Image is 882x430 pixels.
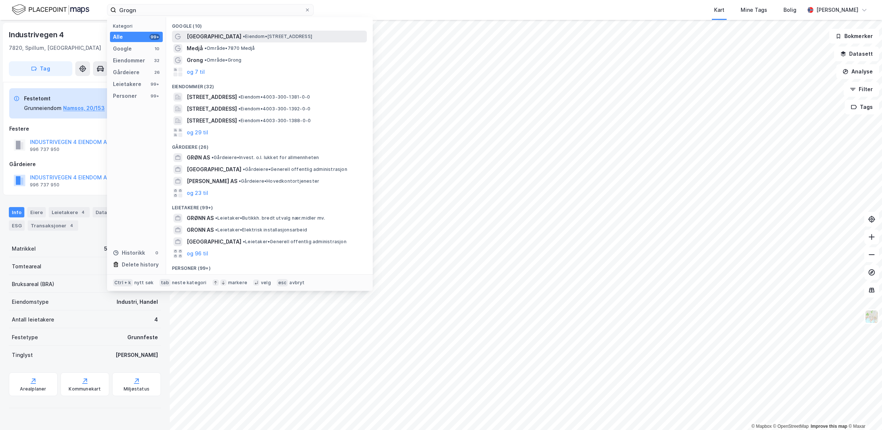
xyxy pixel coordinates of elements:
[166,78,373,91] div: Eiendommer (32)
[113,44,132,53] div: Google
[124,386,149,392] div: Miljøstatus
[12,280,54,289] div: Bruksareal (BRA)
[28,220,78,231] div: Transaksjoner
[187,116,237,125] span: [STREET_ADDRESS]
[159,279,170,286] div: tab
[79,209,87,216] div: 4
[27,207,46,217] div: Eiere
[243,166,347,172] span: Gårdeiere • Generell offentlig administrasjon
[844,82,879,97] button: Filter
[187,44,203,53] span: Medjå
[187,237,241,246] span: [GEOGRAPHIC_DATA]
[751,424,772,429] a: Mapbox
[238,106,241,111] span: •
[24,94,105,103] div: Festetomt
[149,34,160,40] div: 99+
[68,222,75,229] div: 4
[166,138,373,152] div: Gårdeiere (26)
[211,155,319,161] span: Gårdeiere • Invest. o.l. lukket for allmennheten
[238,106,310,112] span: Eiendom • 4003-300-1392-0-0
[154,58,160,63] div: 32
[113,23,163,29] div: Kategori
[204,57,207,63] span: •
[289,280,304,286] div: avbryt
[187,93,237,102] span: [STREET_ADDRESS]
[228,280,247,286] div: markere
[187,32,241,41] span: [GEOGRAPHIC_DATA]
[187,189,208,197] button: og 23 til
[238,94,241,100] span: •
[117,297,158,306] div: Industri, Handel
[865,310,879,324] img: Z
[238,118,311,124] span: Eiendom • 4003-300-1388-0-0
[187,56,203,65] span: Grong
[113,80,141,89] div: Leietakere
[187,177,237,186] span: [PERSON_NAME] AS
[116,351,158,360] div: [PERSON_NAME]
[816,6,858,14] div: [PERSON_NAME]
[187,165,241,174] span: [GEOGRAPHIC_DATA]
[187,104,237,113] span: [STREET_ADDRESS]
[845,395,882,430] iframe: Chat Widget
[9,160,161,169] div: Gårdeiere
[238,94,310,100] span: Eiendom • 4003-300-1381-0-0
[261,280,271,286] div: velg
[187,68,205,76] button: og 7 til
[277,279,288,286] div: esc
[30,147,59,152] div: 996 737 950
[243,166,245,172] span: •
[187,214,214,223] span: GRØNN AS
[9,29,65,41] div: Industrivegen 4
[243,34,312,39] span: Eiendom • [STREET_ADDRESS]
[69,386,101,392] div: Kommunekart
[12,3,89,16] img: logo.f888ab2527a4732fd821a326f86c7f29.svg
[116,4,304,16] input: Søk på adresse, matrikkel, gårdeiere, leietakere eller personer
[9,44,101,52] div: 7820, Spillum, [GEOGRAPHIC_DATA]
[773,424,809,429] a: OpenStreetMap
[166,17,373,31] div: Google (10)
[93,207,120,217] div: Datasett
[30,182,59,188] div: 996 737 950
[12,315,54,324] div: Antall leietakere
[154,46,160,52] div: 10
[243,34,245,39] span: •
[166,199,373,212] div: Leietakere (99+)
[166,259,373,273] div: Personer (99+)
[211,155,214,160] span: •
[187,128,208,137] button: og 29 til
[149,81,160,87] div: 99+
[113,92,137,100] div: Personer
[113,248,145,257] div: Historikk
[243,239,245,244] span: •
[215,215,325,221] span: Leietaker • Butikkh. bredt utvalg nær.midler mv.
[239,178,319,184] span: Gårdeiere • Hovedkontortjenester
[149,93,160,99] div: 99+
[113,68,139,77] div: Gårdeiere
[9,220,25,231] div: ESG
[113,32,123,41] div: Alle
[215,227,307,233] span: Leietaker • Elektrisk installasjonsarbeid
[113,279,133,286] div: Ctrl + k
[9,124,161,133] div: Festere
[834,47,879,61] button: Datasett
[127,333,158,342] div: Grunnfeste
[239,178,241,184] span: •
[154,69,160,75] div: 26
[204,45,207,51] span: •
[829,29,879,44] button: Bokmerker
[204,45,255,51] span: Område • 7870 Medjå
[714,6,724,14] div: Kart
[741,6,767,14] div: Mine Tags
[187,249,208,258] button: og 96 til
[238,118,241,123] span: •
[63,104,105,113] button: Namsos, 20/153
[845,100,879,114] button: Tags
[154,315,158,324] div: 4
[12,333,38,342] div: Festetype
[204,57,242,63] span: Område • Grong
[154,250,160,256] div: 0
[187,153,210,162] span: GRØN AS
[187,226,214,234] span: GRONN AS
[113,56,145,65] div: Eiendommer
[134,280,154,286] div: nytt søk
